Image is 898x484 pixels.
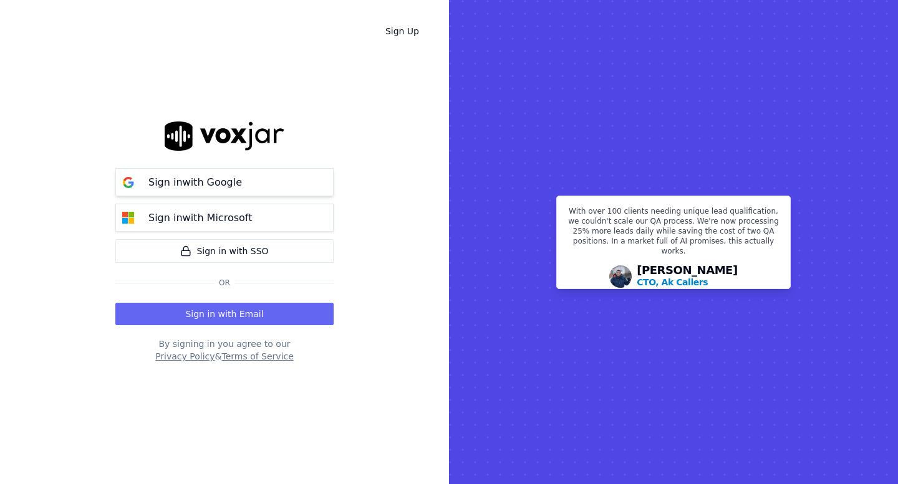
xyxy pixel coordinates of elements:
button: Terms of Service [221,350,293,363]
button: Privacy Policy [155,350,215,363]
a: Sign in with SSO [115,239,334,263]
a: Sign Up [375,20,429,42]
p: With over 100 clients needing unique lead qualification, we couldn't scale our QA process. We're ... [564,206,783,261]
p: Sign in with Google [148,175,242,190]
img: google Sign in button [116,170,141,195]
img: Avatar [609,265,632,288]
div: By signing in you agree to our & [115,338,334,363]
div: [PERSON_NAME] [637,265,738,288]
p: Sign in with Microsoft [148,211,252,225]
p: CTO, Ak Callers [637,276,708,288]
img: microsoft Sign in button [116,206,141,230]
span: Or [214,278,235,288]
button: Sign inwith Google [115,168,334,196]
button: Sign in with Email [115,303,334,325]
button: Sign inwith Microsoft [115,204,334,232]
img: logo [165,121,284,151]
